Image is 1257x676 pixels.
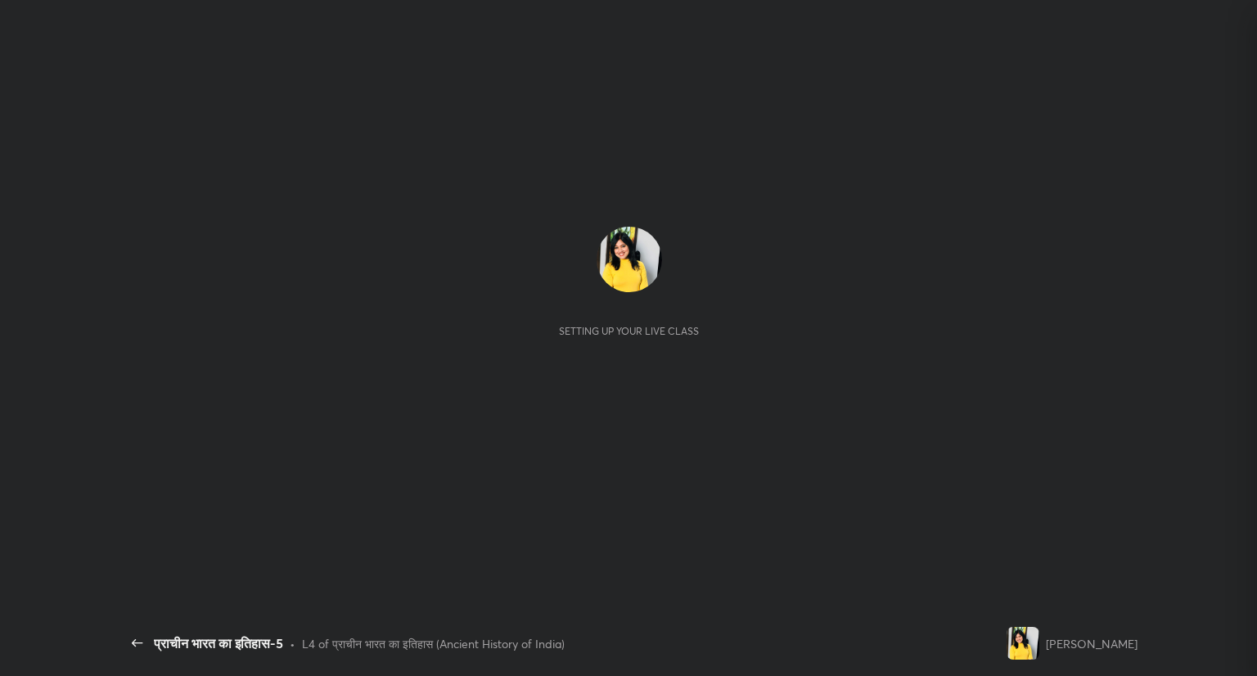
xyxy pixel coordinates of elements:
div: [PERSON_NAME] [1046,635,1138,652]
img: b7ff81f82511446cb470fc7d5bf18fca.jpg [1007,627,1039,660]
div: प्राचीन भारत का इतिहास-5 [154,633,283,653]
img: b7ff81f82511446cb470fc7d5bf18fca.jpg [597,227,662,292]
div: L4 of प्राचीन भारत का इतिहास (Ancient History of India) [302,635,565,652]
div: Setting up your live class [559,325,699,337]
div: • [290,635,295,652]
